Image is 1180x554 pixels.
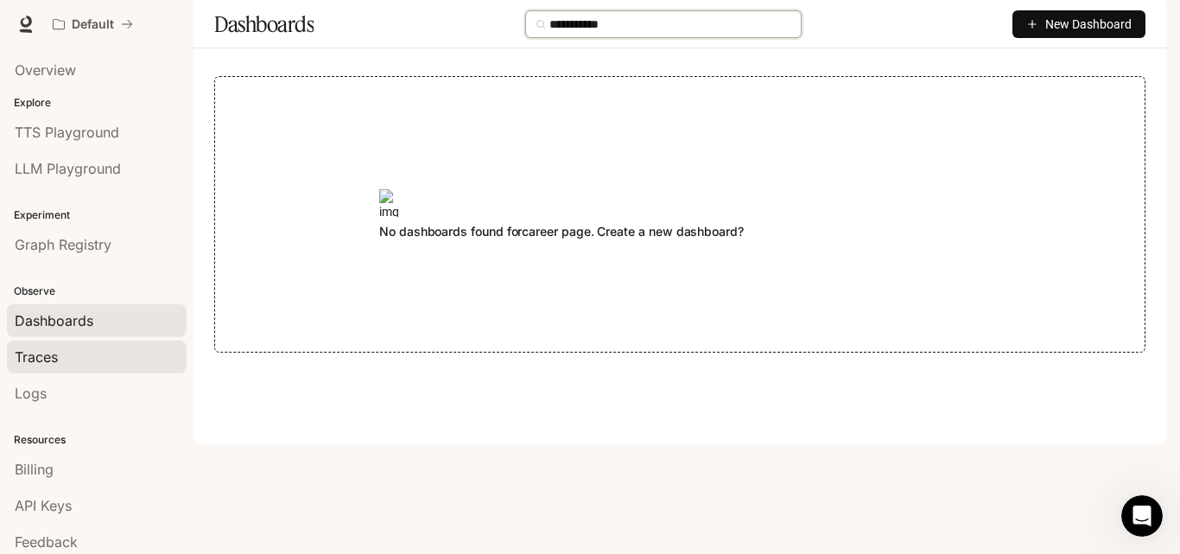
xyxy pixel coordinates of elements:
[1012,10,1145,38] button: New Dashboard
[1121,495,1163,537] iframe: Intercom live chat
[72,17,114,32] p: Default
[379,224,744,239] span: No dashboards found for career page . Create a new dashboard?
[379,189,407,217] img: img
[214,7,314,41] h1: Dashboards
[45,7,141,41] button: All workspaces
[1045,15,1132,34] span: New Dashboard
